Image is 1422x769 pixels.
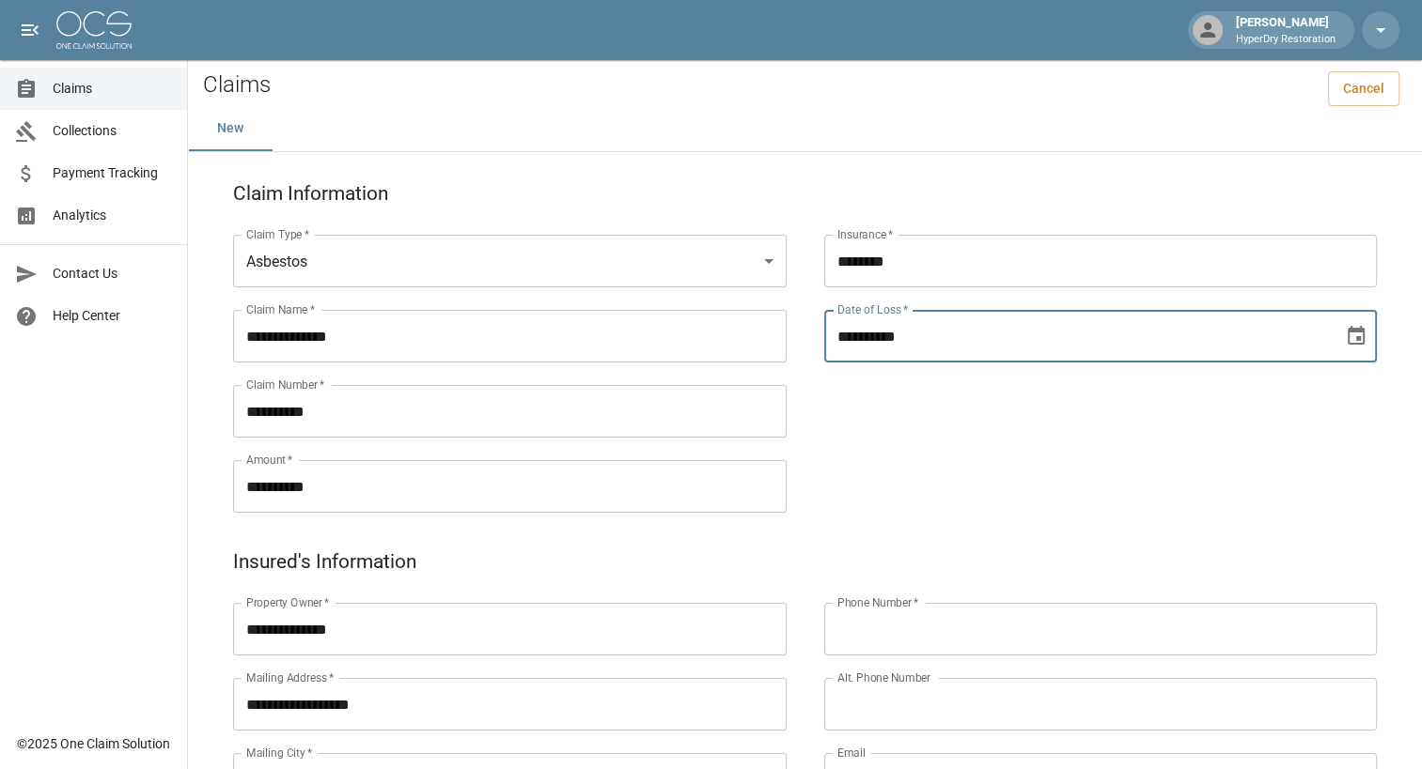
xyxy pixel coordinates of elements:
[837,594,918,610] label: Phone Number
[1228,13,1343,47] div: [PERSON_NAME]
[246,452,293,468] label: Amount
[246,594,330,610] label: Property Owner
[246,745,313,761] label: Mailing City
[1337,317,1375,355] button: Choose date
[837,669,930,685] label: Alt. Phone Number
[837,301,908,317] label: Date of Loss
[246,669,334,685] label: Mailing Address
[53,79,172,99] span: Claims
[53,206,172,225] span: Analytics
[53,264,172,284] span: Contact Us
[17,734,170,753] div: © 2025 One Claim Solution
[203,71,271,99] h2: Claims
[188,106,1422,151] div: dynamic tabs
[53,306,172,326] span: Help Center
[246,301,315,317] label: Claim Name
[233,235,787,287] div: Asbestos
[1328,71,1399,106] a: Cancel
[11,11,49,49] button: open drawer
[56,11,132,49] img: ocs-logo-white-transparent.png
[246,226,309,242] label: Claim Type
[837,745,866,761] label: Email
[53,163,172,183] span: Payment Tracking
[53,121,172,141] span: Collections
[246,377,324,392] label: Claim Number
[837,226,893,242] label: Insurance
[1236,32,1336,48] p: HyperDry Restoration
[188,106,273,151] button: New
